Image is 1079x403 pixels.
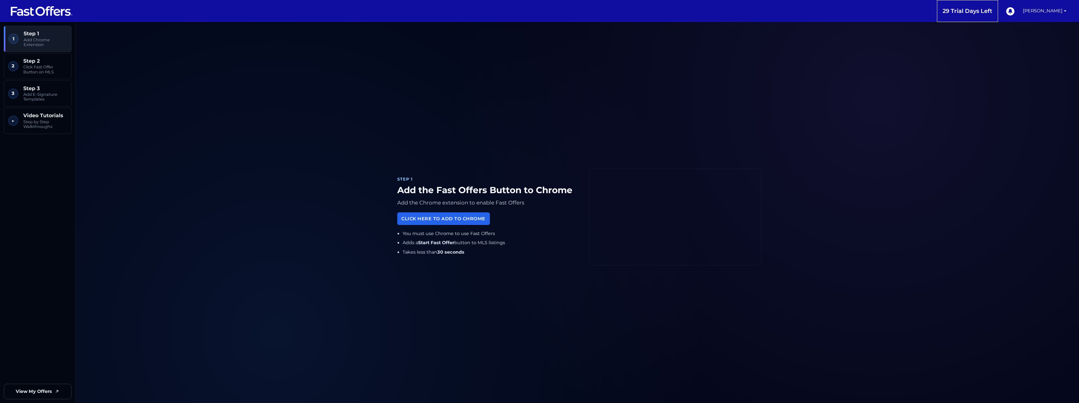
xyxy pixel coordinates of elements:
span: Step 1 [24,31,67,37]
li: You must use Chrome to use Fast Offers [403,230,579,237]
span: Step by Step Walkthroughs [23,119,67,129]
span: 1 [9,34,19,44]
span: Step 2 [23,58,67,64]
p: Add the Chrome extension to enable Fast Offers [397,198,579,207]
span: Video Tutorials [23,112,67,118]
li: Takes less than [403,249,579,256]
span: Add E-Signature Templates [23,92,67,102]
a: View My Offers [4,384,72,399]
a: 1 Step 1 Add Chrome Extension [4,26,72,52]
div: Step 1 [397,176,579,182]
li: Adds a button to MLS listings [403,239,579,246]
strong: 30 seconds [437,249,464,255]
span: Add Chrome Extension [24,37,67,47]
a: 2 Step 2 Click Fast Offer Button on MLS [4,53,72,79]
span: 2 [8,61,18,71]
h1: Add the Fast Offers Button to Chrome [397,185,579,196]
a: ▶︎ Video Tutorials Step by Step Walkthroughs [4,108,72,134]
span: 3 [8,89,18,99]
a: Click Here to Add to Chrome [397,212,490,225]
a: 29 Trial Days Left [937,4,998,18]
span: Click Fast Offer Button on MLS [23,65,67,74]
strong: Start Fast Offer [418,240,454,245]
span: View My Offers [16,388,52,395]
span: Step 3 [23,85,67,91]
span: ▶︎ [8,116,18,126]
a: 3 Step 3 Add E-Signature Templates [4,80,72,107]
iframe: Fast Offers Chrome Extension [589,169,761,265]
